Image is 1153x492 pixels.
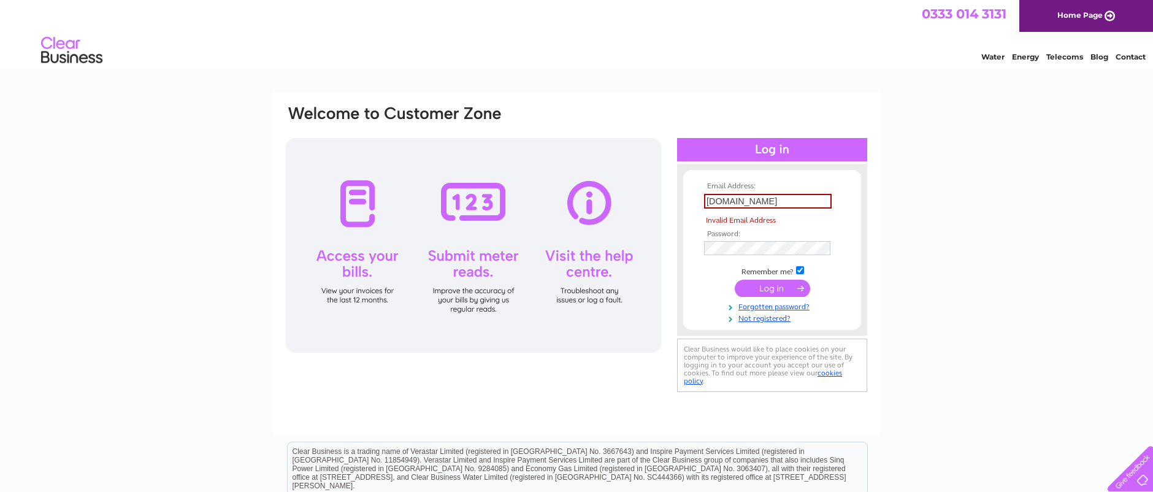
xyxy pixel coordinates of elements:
a: Blog [1090,52,1108,61]
div: Clear Business would like to place cookies on your computer to improve your experience of the sit... [677,339,867,392]
a: 0333 014 3131 [922,6,1006,21]
a: Not registered? [704,312,843,323]
input: Submit [735,280,810,297]
th: Password: [701,230,843,239]
img: logo.png [40,32,103,69]
div: Clear Business is a trading name of Verastar Limited (registered in [GEOGRAPHIC_DATA] No. 3667643... [288,7,867,60]
td: Remember me? [701,264,843,277]
th: Email Address: [701,182,843,191]
a: Water [981,52,1005,61]
a: Contact [1116,52,1146,61]
a: cookies policy [684,369,842,385]
a: Telecoms [1046,52,1083,61]
span: Invalid Email Address [706,216,776,225]
a: Energy [1012,52,1039,61]
a: Forgotten password? [704,300,843,312]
